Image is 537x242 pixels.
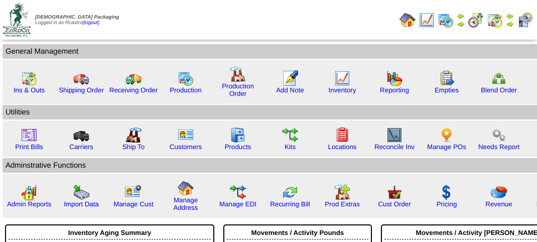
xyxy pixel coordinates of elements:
[73,184,89,200] img: import.gif
[125,127,142,143] img: factory2.gif
[122,143,145,151] a: Ship To
[73,70,89,86] img: truck.gif
[219,200,256,208] a: Manage EDI
[124,184,143,200] img: managecust.png
[282,127,298,143] img: workflow.gif
[439,127,455,143] img: po.png
[21,184,37,200] img: graph2.png
[399,12,416,28] img: home.gif
[174,196,198,211] a: Manage Address
[230,184,246,200] img: edi.gif
[438,12,454,28] img: calendarprod.gif
[21,127,37,143] img: invoice2.gif
[419,12,435,28] img: line_graph.gif
[334,184,350,200] img: prodextras.gif
[457,12,465,20] img: arrowleft.gif
[481,86,517,94] a: Blend Order
[9,226,211,239] div: Inventory Aging Summary
[225,143,251,151] a: Products
[439,70,455,86] img: workorder.gif
[109,86,158,94] a: Receiving Order
[437,200,457,208] a: Pricing
[378,200,411,208] a: Cust Order
[282,70,298,86] img: orders.gif
[230,127,246,143] img: cabinet.gif
[478,143,519,151] a: Needs Report
[435,86,459,94] a: Empties
[491,184,507,200] img: pie_chart.png
[457,20,465,28] img: arrowright.gif
[506,12,514,20] img: arrowleft.gif
[487,12,503,28] img: calendarinout.gif
[21,70,37,86] img: calendarinout.gif
[380,86,409,94] a: Reporting
[282,184,298,200] img: reconcile.gif
[83,20,100,26] a: (logout)
[69,143,93,151] a: Carriers
[73,127,89,143] img: truck3.gif
[329,86,356,94] a: Inventory
[7,200,51,208] a: Admin Reports
[35,15,119,26] span: Logged in as Rcastro
[178,127,194,143] img: customers.gif
[386,184,402,200] img: cust_order.png
[14,86,45,94] a: Ins & Outs
[270,200,310,208] a: Recurring Bill
[59,86,104,94] a: Shipping Order
[285,143,296,151] a: Kits
[178,180,194,196] img: home.gif
[178,70,194,86] img: calendarprod.gif
[491,127,507,143] img: workflow.png
[334,70,350,86] img: line_graph.gif
[491,70,507,86] img: network.png
[506,20,514,28] img: arrowright.gif
[334,127,350,143] img: locations.gif
[427,143,466,151] a: Manage POs
[230,66,246,82] img: factory.gif
[468,12,484,28] img: calendarblend.gif
[325,200,360,208] a: Prod Extras
[35,15,119,20] span: [DEMOGRAPHIC_DATA] Packaging
[170,143,202,151] a: Customers
[15,143,43,151] a: Print Bills
[386,70,402,86] img: graph.gif
[125,70,142,86] img: truck2.gif
[386,127,402,143] img: line_graph2.gif
[222,82,254,97] a: Production Order
[276,86,304,94] a: Add Note
[113,200,153,208] a: Manage Cust
[374,143,415,151] a: Reconcile Inv
[64,200,99,208] a: Import Data
[485,200,512,208] a: Revenue
[439,184,455,200] img: dollar.gif
[3,3,31,37] img: zoroco-logo-small.webp
[517,12,533,28] img: calendarcustomer.gif
[328,143,356,151] a: Locations
[170,86,202,94] a: Production
[227,226,368,239] div: Movements / Activity Pounds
